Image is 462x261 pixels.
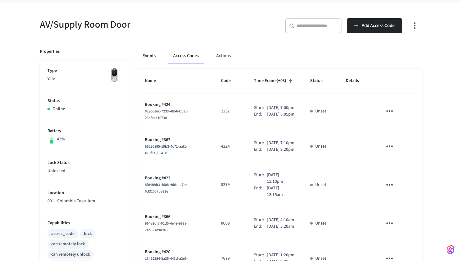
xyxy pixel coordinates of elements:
p: Booking #366 [145,214,206,220]
span: 0290686c-7233-48b6-bba5-23afae410738 [145,109,189,121]
h5: AV/Supply Room Door [40,18,227,31]
p: 4224 [221,143,239,150]
p: 0609 [221,220,239,227]
p: Status [47,98,122,104]
div: End: [254,223,267,230]
span: Details [346,76,367,86]
button: Access Codes [168,48,204,63]
p: 001 - Columbia Tusculum [47,198,122,204]
p: Booking #423 [145,175,206,182]
div: End: [254,146,267,153]
div: can remotely lock [51,241,85,247]
div: Start: [254,252,267,258]
button: Actions [211,48,236,63]
p: 2252 [221,108,239,115]
div: ant example [137,48,422,63]
span: 964e3df7-02d5-4e49-9638-2ac821e9a948 [145,221,188,233]
div: Start: [254,172,267,185]
p: [DATE] 5:20am [267,223,294,230]
span: 8f84b9b3-4608-4ddc-b7b4-0d32057be93e [145,182,189,194]
div: Start: [254,105,267,111]
button: Events [137,48,161,63]
p: Unset [315,143,326,150]
p: Booking #420 [145,249,206,255]
img: Yale Assure Touchscreen Wifi Smart Lock, Satin Nickel, Front [107,68,122,83]
p: [DATE] 8:05pm [267,111,294,118]
p: Unset [315,220,326,227]
img: SeamLogoGradient.69752ec5.svg [447,245,454,255]
p: 42% [57,136,65,143]
div: Start: [254,140,267,146]
div: lock [84,231,92,237]
p: Booking #367 [145,137,206,143]
span: Name [145,76,164,86]
p: Properties [40,48,60,55]
p: Type [47,68,122,74]
p: Capabilities [47,220,122,226]
p: Unset [315,182,326,188]
p: Location [47,190,122,196]
p: Booking #424 [145,101,206,108]
p: Battery [47,128,122,134]
p: [DATE] 11:10pm [267,172,295,185]
div: access_code [51,231,74,237]
div: can remotely unlock [51,251,90,258]
button: Add Access Code [347,18,402,33]
p: Unlocked [47,168,122,174]
p: 8279 [221,182,239,188]
p: [DATE] 4:10am [267,217,294,223]
span: Code [221,76,239,86]
span: Time Frame(+03) [254,76,294,86]
p: Online [52,106,65,112]
p: [DATE] 7:10pm [267,140,294,146]
div: End: [254,111,267,118]
p: [DATE] 9:20pm [267,146,294,153]
span: Status [310,76,331,86]
div: Start: [254,217,267,223]
p: [DATE] 1:20pm [267,252,294,258]
p: [DATE] 12:15am [267,185,295,198]
p: Lock Status [47,160,122,166]
span: 86226895-19b3-4c71-aaf1-a18f1e80541c [145,144,187,156]
span: Add Access Code [362,22,395,30]
p: Yale [47,76,122,82]
p: Unset [315,108,326,115]
p: [DATE] 7:00pm [267,105,294,111]
div: End: [254,185,267,198]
